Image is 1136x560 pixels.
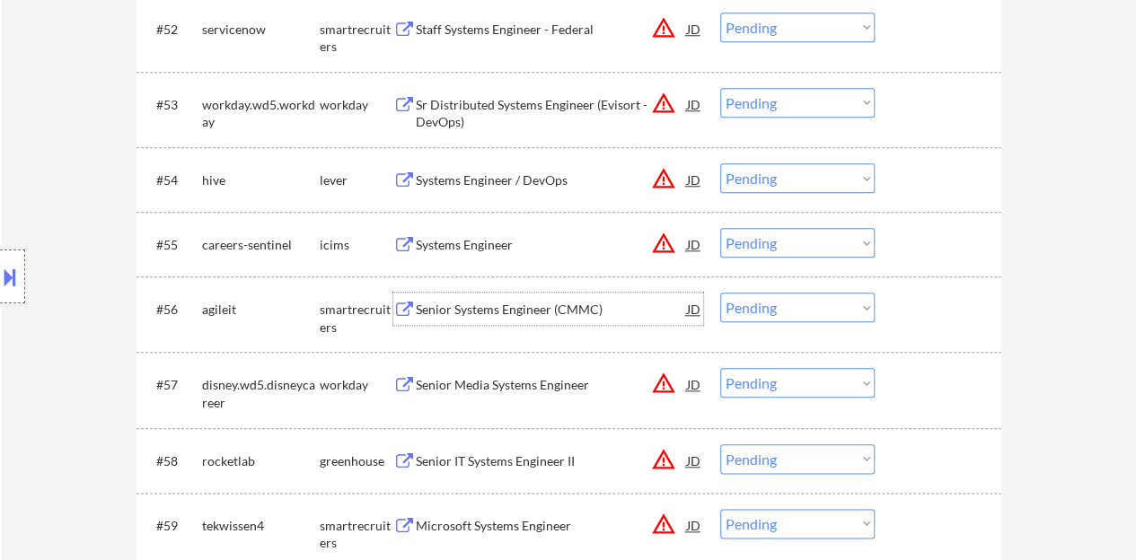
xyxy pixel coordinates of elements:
[320,452,393,470] div: greenhouse
[651,91,676,116] button: warning_amber
[416,301,687,319] div: Senior Systems Engineer (CMMC)
[685,88,703,120] div: JD
[320,301,393,336] div: smartrecruiters
[416,96,687,131] div: Sr Distributed Systems Engineer (Evisort - DevOps)
[156,96,188,114] div: #53
[156,452,188,470] div: #58
[651,371,676,396] button: warning_amber
[202,21,320,39] div: servicenow
[320,236,393,254] div: icims
[202,517,320,535] div: tekwissen4
[320,96,393,114] div: workday
[651,447,676,472] button: warning_amber
[685,228,703,260] div: JD
[685,509,703,541] div: JD
[685,163,703,196] div: JD
[651,231,676,256] button: warning_amber
[416,21,687,39] div: Staff Systems Engineer - Federal
[416,376,687,394] div: Senior Media Systems Engineer
[416,171,687,189] div: Systems Engineer / DevOps
[651,512,676,537] button: warning_amber
[416,236,687,254] div: Systems Engineer
[320,517,393,552] div: smartrecruiters
[156,517,188,535] div: #59
[685,293,703,325] div: JD
[202,452,320,470] div: rocketlab
[320,21,393,56] div: smartrecruiters
[685,368,703,400] div: JD
[416,452,687,470] div: Senior IT Systems Engineer II
[685,13,703,45] div: JD
[320,376,393,394] div: workday
[416,517,687,535] div: Microsoft Systems Engineer
[651,15,676,40] button: warning_amber
[651,166,676,191] button: warning_amber
[685,444,703,477] div: JD
[156,21,188,39] div: #52
[202,96,320,131] div: workday.wd5.workday
[320,171,393,189] div: lever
